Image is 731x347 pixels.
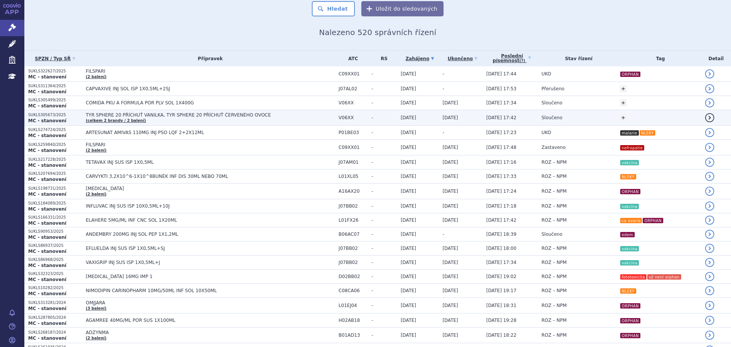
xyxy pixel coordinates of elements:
strong: MC - stanovení [28,133,66,138]
span: [DATE] [442,189,458,194]
span: [DATE] [442,203,458,209]
span: [DATE] 17:18 [486,203,516,209]
button: Uložit do sledovaných [361,1,444,16]
span: Sloučeno [541,115,562,120]
span: J07BB02 [338,246,367,251]
strong: MC - stanovení [28,221,66,226]
span: ARTESUNAT AMIVAS 110MG INJ PSO LQF 2+2X12ML [86,130,276,135]
span: [DATE] [442,288,458,293]
span: - [372,246,397,251]
span: [DATE] 18:22 [486,333,516,338]
span: - [372,318,397,323]
span: J07BB02 [338,203,367,209]
span: B01AD13 [338,333,367,338]
p: SUKLS259840/2025 [28,142,82,147]
p: SUKLS32323/2025 [28,271,82,277]
span: [DATE] [442,246,458,251]
button: Hledat [312,1,355,16]
a: detail [705,216,714,225]
span: D02BB02 [338,274,367,279]
p: SUKLS90953/2025 [28,229,82,234]
strong: MC - stanovení [28,336,66,341]
strong: MC - stanovení [28,192,66,197]
span: - [372,115,397,120]
span: [DATE] 19:28 [486,318,516,323]
span: ROZ – NPM [541,318,567,323]
span: ELAHERE 5MG/ML INF CNC SOL 1X20ML [86,217,276,223]
span: [DATE] 17:34 [486,260,516,265]
span: C08CA06 [338,288,367,293]
i: už není orphan [647,274,681,280]
span: ROZ – NPM [541,303,567,308]
span: [DATE] [401,71,416,77]
span: J07BB02 [338,260,367,265]
p: SUKLS305673/2025 [28,112,82,118]
p: SUKLS198731/2025 [28,186,82,191]
span: - [372,174,397,179]
span: A16AX20 [338,189,367,194]
span: ROZ – NPM [541,174,567,179]
a: Ukončeno [442,53,482,64]
span: [DATE] [442,160,458,165]
span: ROZ – NPM [541,203,567,209]
span: [DATE] 18:39 [486,232,516,237]
span: - [372,160,397,165]
span: [MEDICAL_DATA] 16MG IMP 1 [86,274,276,279]
p: SUKLS313281/2024 [28,300,82,305]
span: [DATE] 18:00 [486,246,516,251]
span: - [372,333,397,338]
span: CARVYKTI 3,2X10^6-1X10^8BUNĚK INF DIS 30ML NEBO 70ML [86,174,276,179]
span: Nalezeno 520 správních řízení [319,28,436,37]
p: SUKLS322627/2025 [28,69,82,74]
span: OMJJARA [86,300,276,305]
span: [DATE] [401,288,416,293]
span: [DATE] [442,100,458,106]
span: ROZ – NPM [541,274,567,279]
span: [DATE] [442,318,458,323]
span: - [372,189,397,194]
strong: MC - stanovení [28,74,66,80]
span: - [372,303,397,308]
span: P01BE03 [338,130,367,135]
th: Tag [616,51,701,66]
a: detail [705,301,714,310]
span: UKO [541,130,551,135]
span: [DATE] [401,318,416,323]
span: ANDEMBRY 200MG INJ SOL PEP 1X1,2ML [86,232,276,237]
a: (2 balení) [86,192,106,196]
a: detail [705,272,714,281]
span: FILSPARI [86,142,276,147]
p: SUKLS207694/2025 [28,171,82,176]
a: + [620,85,627,92]
span: H02AB18 [338,318,367,323]
span: - [372,130,397,135]
span: INFLUVAC INJ SUS ISP 10X0,5ML+10J [86,203,276,209]
a: Poslednípísemnost(?) [486,51,538,66]
i: vakcína [620,246,639,251]
span: [DATE] [401,174,416,179]
span: L01EJ04 [338,303,367,308]
p: SUKLS184089/2025 [28,201,82,206]
span: ROZ – NPM [541,288,567,293]
span: [DATE] [401,115,416,120]
span: [DATE] [401,160,416,165]
span: [DATE] [401,260,416,265]
th: Detail [701,51,731,66]
strong: MC - stanovení [28,103,66,109]
span: [DATE] [401,203,416,209]
span: [DATE] [401,333,416,338]
strong: MC - stanovení [28,148,66,153]
span: [DATE] [401,86,416,91]
span: [DATE] 17:24 [486,189,516,194]
th: Přípravek [82,51,335,66]
span: - [372,203,397,209]
i: edem [620,232,635,237]
span: V06XX [338,115,367,120]
span: J07AL02 [338,86,367,91]
span: [DATE] 17:48 [486,145,516,150]
span: [DATE] [401,145,416,150]
i: NLEKY [640,130,656,136]
span: [DATE] 17:44 [486,71,516,77]
span: - [372,100,397,106]
strong: MC - stanovení [28,277,66,282]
